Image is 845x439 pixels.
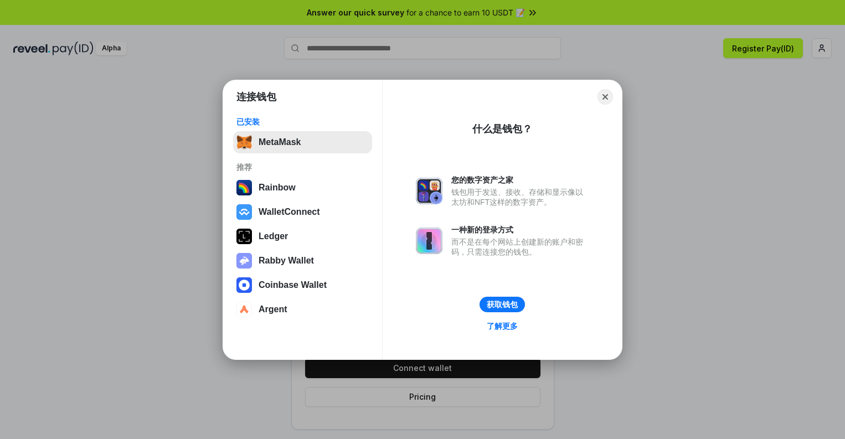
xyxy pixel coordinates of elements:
div: 钱包用于发送、接收、存储和显示像以太坊和NFT这样的数字资产。 [451,187,589,207]
div: 推荐 [236,162,369,172]
a: 了解更多 [480,319,524,333]
div: 获取钱包 [487,299,518,309]
button: Coinbase Wallet [233,274,372,296]
div: 而不是在每个网站上创建新的账户和密码，只需连接您的钱包。 [451,237,589,257]
img: svg+xml,%3Csvg%20xmlns%3D%22http%3A%2F%2Fwww.w3.org%2F2000%2Fsvg%22%20fill%3D%22none%22%20viewBox... [416,178,442,204]
div: Ledger [259,231,288,241]
button: Ledger [233,225,372,247]
button: MetaMask [233,131,372,153]
div: 什么是钱包？ [472,122,532,136]
div: Argent [259,304,287,314]
div: Rainbow [259,183,296,193]
div: WalletConnect [259,207,320,217]
button: Close [597,89,613,105]
div: 已安装 [236,117,369,127]
div: MetaMask [259,137,301,147]
div: 一种新的登录方式 [451,225,589,235]
img: svg+xml,%3Csvg%20width%3D%22120%22%20height%3D%22120%22%20viewBox%3D%220%200%20120%20120%22%20fil... [236,180,252,195]
button: 获取钱包 [480,297,525,312]
img: svg+xml,%3Csvg%20width%3D%2228%22%20height%3D%2228%22%20viewBox%3D%220%200%2028%2028%22%20fill%3D... [236,204,252,220]
img: svg+xml,%3Csvg%20width%3D%2228%22%20height%3D%2228%22%20viewBox%3D%220%200%2028%2028%22%20fill%3D... [236,302,252,317]
button: Argent [233,298,372,321]
img: svg+xml,%3Csvg%20width%3D%2228%22%20height%3D%2228%22%20viewBox%3D%220%200%2028%2028%22%20fill%3D... [236,277,252,293]
div: 了解更多 [487,321,518,331]
img: svg+xml,%3Csvg%20xmlns%3D%22http%3A%2F%2Fwww.w3.org%2F2000%2Fsvg%22%20fill%3D%22none%22%20viewBox... [416,228,442,254]
button: Rainbow [233,177,372,199]
button: Rabby Wallet [233,250,372,272]
button: WalletConnect [233,201,372,223]
div: Coinbase Wallet [259,280,327,290]
img: svg+xml,%3Csvg%20fill%3D%22none%22%20height%3D%2233%22%20viewBox%3D%220%200%2035%2033%22%20width%... [236,135,252,150]
h1: 连接钱包 [236,90,276,104]
div: 您的数字资产之家 [451,175,589,185]
img: svg+xml,%3Csvg%20xmlns%3D%22http%3A%2F%2Fwww.w3.org%2F2000%2Fsvg%22%20fill%3D%22none%22%20viewBox... [236,253,252,268]
img: svg+xml,%3Csvg%20xmlns%3D%22http%3A%2F%2Fwww.w3.org%2F2000%2Fsvg%22%20width%3D%2228%22%20height%3... [236,229,252,244]
div: Rabby Wallet [259,256,314,266]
